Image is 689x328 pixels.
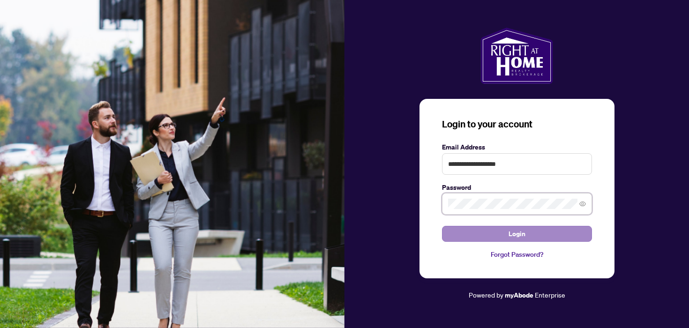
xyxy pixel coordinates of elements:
[442,226,592,242] button: Login
[442,182,592,193] label: Password
[535,291,565,299] span: Enterprise
[442,249,592,260] a: Forgot Password?
[469,291,503,299] span: Powered by
[505,290,533,300] a: myAbode
[579,201,586,207] span: eye
[480,28,553,84] img: ma-logo
[442,118,592,131] h3: Login to your account
[442,142,592,152] label: Email Address
[509,226,525,241] span: Login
